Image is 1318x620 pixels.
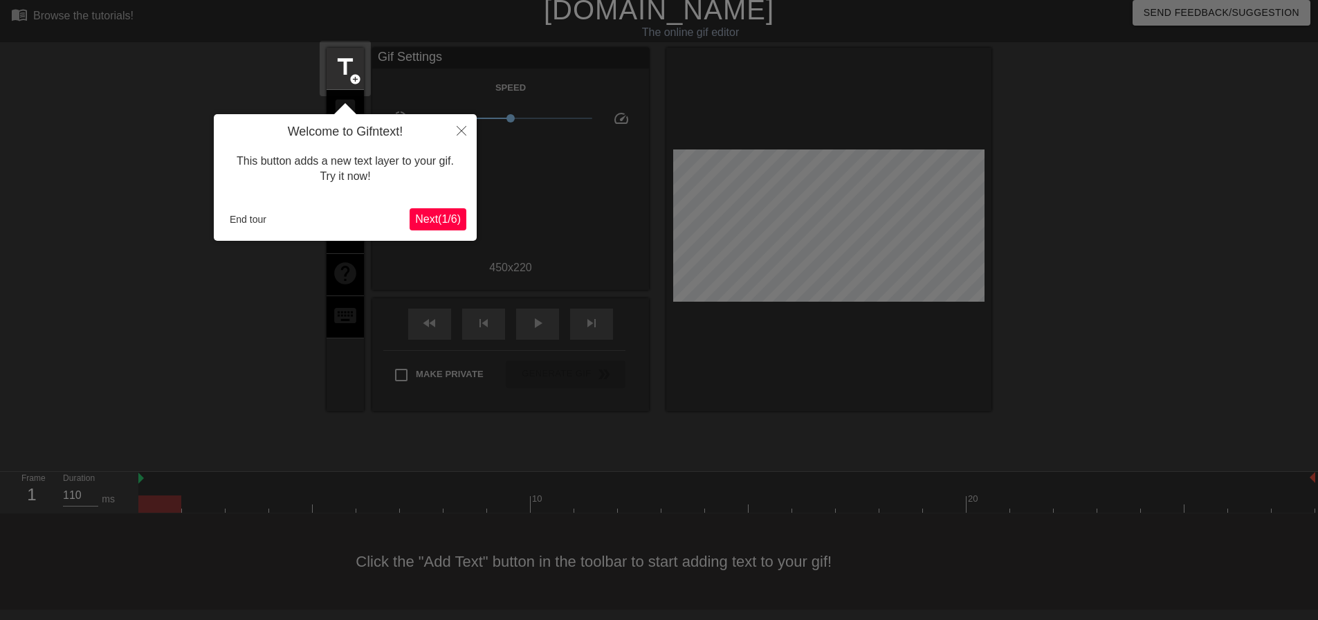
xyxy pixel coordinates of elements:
button: Close [446,114,477,146]
button: End tour [224,209,272,230]
h4: Welcome to Gifntext! [224,125,466,140]
div: This button adds a new text layer to your gif. Try it now! [224,140,466,199]
span: Next ( 1 / 6 ) [415,213,461,225]
button: Next [410,208,466,230]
